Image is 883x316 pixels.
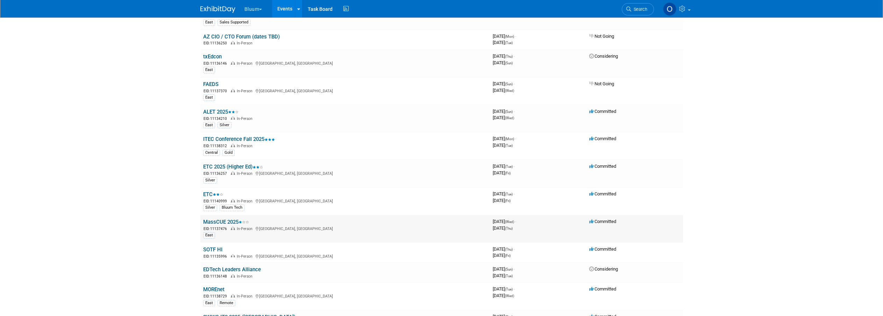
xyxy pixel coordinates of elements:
[505,61,513,65] span: (Sun)
[505,137,514,141] span: (Mon)
[493,88,514,93] span: [DATE]
[493,40,513,45] span: [DATE]
[493,170,511,175] span: [DATE]
[203,177,217,184] div: Silver
[589,136,616,141] span: Committed
[505,199,511,203] span: (Fri)
[493,53,515,59] span: [DATE]
[231,254,235,258] img: In-Person Event
[514,266,515,272] span: -
[204,89,230,93] span: EID: 11137370
[231,144,235,147] img: In-Person Event
[493,164,515,169] span: [DATE]
[493,198,511,203] span: [DATE]
[514,191,515,196] span: -
[237,144,255,148] span: In-Person
[203,232,215,238] div: East
[237,199,255,203] span: In-Person
[220,204,244,211] div: Bluum Tech
[204,172,230,175] span: EID: 11136257
[222,150,235,156] div: Gold
[493,219,516,224] span: [DATE]
[493,286,515,292] span: [DATE]
[589,164,616,169] span: Committed
[514,164,515,169] span: -
[203,136,275,142] a: ITEC Conference Fall 2025
[505,35,514,38] span: (Mon)
[589,286,616,292] span: Committed
[203,253,487,259] div: [GEOGRAPHIC_DATA], [GEOGRAPHIC_DATA]
[493,191,515,196] span: [DATE]
[505,192,513,196] span: (Tue)
[514,81,515,86] span: -
[218,300,235,306] div: Remote
[515,136,516,141] span: -
[231,199,235,202] img: In-Person Event
[505,254,511,258] span: (Fri)
[514,53,515,59] span: -
[218,19,250,26] div: Sales Supported
[493,81,515,86] span: [DATE]
[237,254,255,259] span: In-Person
[204,294,230,298] span: EID: 11138729
[218,122,232,128] div: Silver
[231,274,235,278] img: In-Person Event
[493,246,515,252] span: [DATE]
[203,122,215,128] div: East
[204,254,230,258] span: EID: 11135996
[204,62,230,65] span: EID: 11136146
[493,293,514,298] span: [DATE]
[237,89,255,93] span: In-Person
[237,294,255,299] span: In-Person
[231,171,235,175] img: In-Person Event
[505,89,514,93] span: (Wed)
[589,246,616,252] span: Committed
[493,34,516,39] span: [DATE]
[493,273,513,278] span: [DATE]
[203,88,487,94] div: [GEOGRAPHIC_DATA], [GEOGRAPHIC_DATA]
[505,110,513,114] span: (Sun)
[204,227,230,231] span: EID: 11137476
[589,191,616,196] span: Committed
[493,253,511,258] span: [DATE]
[237,116,255,121] span: In-Person
[505,247,513,251] span: (Thu)
[203,150,220,156] div: Central
[493,109,515,114] span: [DATE]
[505,55,513,58] span: (Thu)
[203,53,222,60] a: txEdcon
[505,144,513,148] span: (Tue)
[203,225,487,231] div: [GEOGRAPHIC_DATA], [GEOGRAPHIC_DATA]
[237,227,255,231] span: In-Person
[505,171,511,175] span: (Fri)
[203,164,263,170] a: ETC 2025 (Higher Ed)
[231,116,235,120] img: In-Person Event
[505,287,513,291] span: (Tue)
[204,144,230,148] span: EID: 11138312
[203,19,215,26] div: East
[589,81,614,86] span: Not Going
[493,225,513,231] span: [DATE]
[589,53,618,59] span: Considering
[514,286,515,292] span: -
[493,136,516,141] span: [DATE]
[505,294,514,298] span: (Wed)
[237,171,255,176] span: In-Person
[505,220,514,224] span: (Wed)
[204,274,230,278] span: EID: 11136148
[631,7,647,12] span: Search
[505,116,514,120] span: (Wed)
[203,109,238,115] a: ALET 2025
[203,94,215,101] div: East
[203,204,217,211] div: Silver
[231,227,235,230] img: In-Person Event
[515,34,516,39] span: -
[204,117,230,121] span: EID: 11134210
[505,41,513,45] span: (Tue)
[200,6,235,13] img: ExhibitDay
[203,60,487,66] div: [GEOGRAPHIC_DATA], [GEOGRAPHIC_DATA]
[589,219,616,224] span: Committed
[203,34,280,40] a: AZ CIO / CTO Forum (dates TBD)
[505,82,513,86] span: (Sun)
[231,89,235,92] img: In-Person Event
